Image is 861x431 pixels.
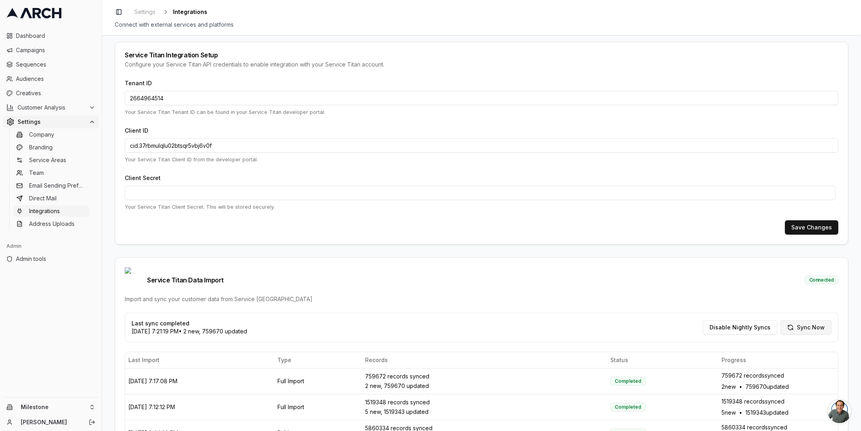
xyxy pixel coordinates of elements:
span: Integrations [173,8,207,16]
span: Campaigns [16,46,95,54]
div: 1519348 records synced [365,398,604,406]
p: Your Service Titan Client ID from the developer portal. [125,156,838,163]
button: Milestone [3,401,98,413]
div: Completed [610,403,646,411]
span: Sequences [16,61,95,69]
span: Branding [29,143,53,151]
th: Status [607,352,718,368]
td: Full Import [274,394,362,420]
a: Campaigns [3,44,98,57]
input: Enter your Tenant ID [125,91,838,105]
span: Company [29,131,54,139]
button: Save Changes [785,220,838,235]
span: 1519343 updated [745,409,788,417]
nav: breadcrumb [131,6,207,18]
div: Configure your Service Titan API credentials to enable integration with your Service Titan account. [125,61,838,69]
input: Enter your Client ID [125,138,838,153]
a: Creatives [3,87,98,100]
div: 2 new, 759670 updated [365,382,604,390]
span: Creatives [16,89,95,97]
p: Last sync completed [132,319,247,327]
div: Connect with external services and platforms [115,21,848,29]
span: • [739,409,742,417]
div: Open chat [828,399,851,423]
span: Address Uploads [29,220,75,228]
span: Audiences [16,75,95,83]
button: Log out [86,417,98,428]
button: Sync Now [780,320,832,335]
label: Tenant ID [125,80,152,86]
button: Customer Analysis [3,101,98,114]
a: Team [13,167,89,178]
div: Service Titan Integration Setup [125,52,838,58]
a: Direct Mail [13,193,89,204]
span: Admin tools [16,255,95,263]
a: Sequences [3,58,98,71]
span: 759672 records synced [721,372,784,380]
th: Type [274,352,362,368]
th: Last Import [125,352,274,368]
div: 759672 records synced [365,372,604,380]
span: Settings [18,118,86,126]
button: Disable Nightly Syncs [703,320,777,335]
span: Service Titan Data Import [125,267,224,293]
a: Integrations [13,206,89,217]
span: 759670 updated [745,383,789,391]
a: Dashboard [3,29,98,42]
th: Progress [718,352,838,368]
div: Import and sync your customer data from Service [GEOGRAPHIC_DATA] [125,295,838,303]
span: Service Areas [29,156,66,164]
div: 5 new, 1519343 updated [365,408,604,416]
span: • [739,383,742,391]
div: Admin [3,240,98,253]
div: Connected [805,276,838,284]
a: Email Sending Preferences [13,180,89,191]
span: Integrations [29,207,60,215]
span: Dashboard [16,32,95,40]
a: Admin tools [3,253,98,265]
span: Email Sending Preferences [29,182,86,190]
span: 1519348 records synced [721,398,784,406]
td: Full Import [274,368,362,394]
a: Company [13,129,89,140]
span: Settings [134,8,155,16]
label: Client ID [125,127,148,134]
div: Completed [610,377,646,386]
span: Milestone [21,404,86,411]
td: [DATE] 7:17:08 PM [125,368,274,394]
th: Records [362,352,607,368]
span: 2 new [721,383,736,391]
a: Audiences [3,72,98,85]
p: Your Service Titan Tenant ID can be found in your Service Titan developer portal. [125,108,838,116]
a: [PERSON_NAME] [21,418,80,426]
label: Client Secret [125,174,161,181]
a: Settings [131,6,159,18]
a: Branding [13,142,89,153]
td: [DATE] 7:12:12 PM [125,394,274,420]
span: 5 new [721,409,736,417]
button: Settings [3,116,98,128]
a: Address Uploads [13,218,89,229]
p: Your Service Titan Client Secret. This will be stored securely. [125,203,838,211]
a: Service Areas [13,155,89,166]
span: Team [29,169,44,177]
span: Direct Mail [29,194,57,202]
span: Customer Analysis [18,104,86,112]
p: [DATE] 7:21:19 PM • 2 new, 759670 updated [132,327,247,335]
img: Service Titan logo [125,267,144,293]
